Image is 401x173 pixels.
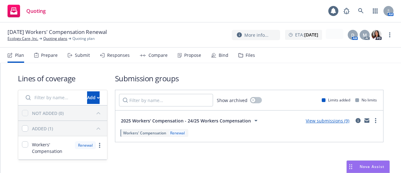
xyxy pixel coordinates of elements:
[107,53,130,58] div: Responses
[43,36,67,41] a: Quoting plans
[360,164,384,169] span: Nova Assist
[5,2,48,20] a: Quoting
[15,53,24,58] div: Plan
[351,32,354,38] span: D
[8,28,107,36] span: [DATE] Workers' Compensation Renewal
[123,130,166,136] span: Workers' Compensation
[32,141,71,154] span: Workers' Compensation
[22,91,83,104] input: Filter by name...
[304,32,318,38] strong: [DATE]
[217,97,247,104] span: Show archived
[72,36,95,41] span: Quoting plan
[347,161,355,173] div: Drag to move
[119,114,262,127] button: 2025 Workers' Compensation - 24/25 Workers Compensation
[75,141,96,149] div: Renewal
[346,160,390,173] button: Nova Assist
[32,108,103,118] button: NOT ADDED (0)
[244,32,268,38] span: More info...
[386,31,393,39] a: more
[148,53,168,58] div: Compare
[32,123,103,133] button: ADDED (1)
[8,36,38,41] a: Ecology Care, Inc.
[87,92,100,104] div: Add
[372,117,379,124] a: more
[363,117,371,124] a: mail
[87,91,100,104] button: Add
[354,117,362,124] a: circleInformation
[322,97,350,103] div: Limits added
[369,5,382,17] a: Switch app
[169,130,186,136] div: Renewal
[121,117,251,124] span: 2025 Workers' Compensation - 24/25 Workers Compensation
[32,110,64,116] div: NOT ADDED (0)
[232,30,280,40] button: More info...
[363,32,367,38] span: M
[26,8,46,14] span: Quoting
[355,5,367,17] a: Search
[115,73,383,84] h1: Submission groups
[295,31,318,38] span: ETA :
[372,30,382,40] img: photo
[246,53,255,58] div: Files
[340,5,353,17] a: Report a Bug
[32,125,53,132] div: ADDED (1)
[219,53,228,58] div: Bind
[119,94,213,106] input: Filter by name...
[75,53,90,58] div: Submit
[355,97,377,103] div: No limits
[18,73,107,84] h1: Lines of coverage
[184,53,201,58] div: Propose
[306,118,349,124] a: View submissions (9)
[96,142,103,149] a: more
[41,53,58,58] div: Prepare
